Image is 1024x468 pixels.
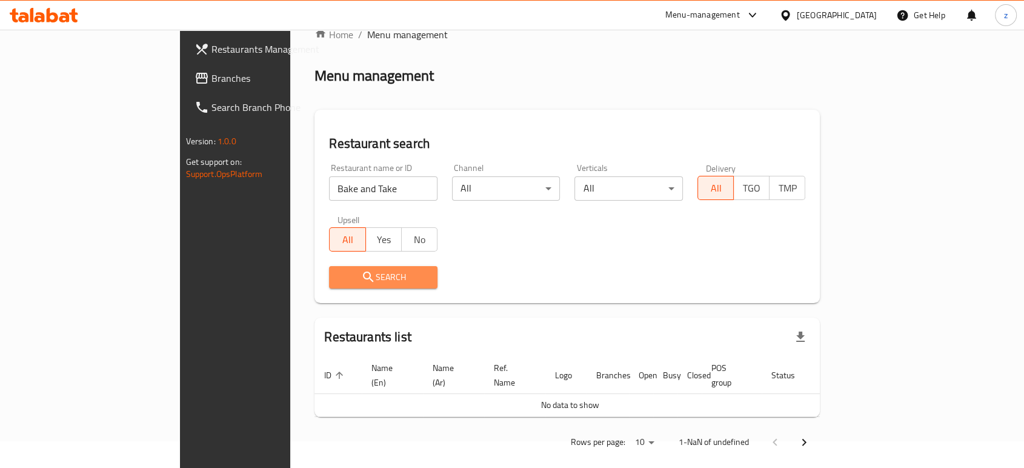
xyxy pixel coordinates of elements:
span: Version: [186,133,216,149]
li: / [358,27,362,42]
div: All [452,176,560,201]
span: z [1004,8,1008,22]
button: Search [329,266,437,289]
h2: Menu management [314,66,434,85]
span: Yes [371,231,397,249]
nav: breadcrumb [314,27,820,42]
span: ID [324,368,347,383]
span: All [703,179,729,197]
p: 1-NaN of undefined [678,435,748,450]
span: TGO [739,179,765,197]
a: Branches [185,64,351,93]
span: Search Branch Phone [211,100,341,115]
th: Open [629,357,653,394]
span: No [407,231,433,249]
button: All [697,176,734,200]
span: 1.0.0 [218,133,236,149]
span: Search [339,270,428,285]
input: Search for restaurant name or ID.. [329,176,437,201]
th: Logo [545,357,587,394]
button: All [329,227,365,252]
span: Get support on: [186,154,242,170]
div: All [574,176,683,201]
h2: Restaurant search [329,135,805,153]
button: TMP [769,176,805,200]
span: Branches [211,71,341,85]
a: Restaurants Management [185,35,351,64]
span: TMP [774,179,800,197]
span: Status [771,368,811,383]
span: Ref. Name [494,361,531,390]
div: Rows per page: [630,433,659,452]
a: Search Branch Phone [185,93,351,122]
label: Upsell [337,215,360,224]
p: Rows per page: [570,435,625,450]
th: Closed [677,357,702,394]
div: Menu-management [665,8,740,22]
span: POS group [711,361,747,390]
th: Branches [587,357,629,394]
button: TGO [733,176,770,200]
div: Export file [786,323,815,352]
table: enhanced table [314,357,867,417]
button: No [401,227,437,252]
span: Restaurants Management [211,42,341,56]
a: Support.OpsPlatform [186,166,263,182]
span: All [334,231,361,249]
span: Name (En) [371,361,408,390]
label: Delivery [706,164,736,172]
h2: Restaurants list [324,328,411,346]
div: [GEOGRAPHIC_DATA] [797,8,877,22]
span: No data to show [541,397,599,413]
span: Menu management [367,27,448,42]
span: Name (Ar) [433,361,470,390]
th: Busy [653,357,677,394]
button: Yes [365,227,402,252]
button: Next page [790,428,819,457]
